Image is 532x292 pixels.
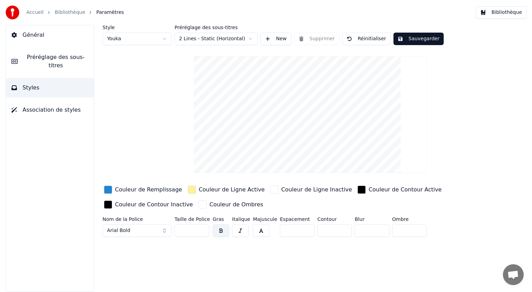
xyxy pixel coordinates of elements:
[23,84,39,92] span: Styles
[115,186,182,194] div: Couleur de Remplissage
[115,200,193,209] div: Couleur de Contour Inactive
[103,25,172,30] label: Style
[6,78,94,97] button: Styles
[23,31,44,39] span: Général
[317,217,352,222] label: Contour
[476,6,526,19] button: Bibliothèque
[103,184,184,195] button: Couleur de Remplissage
[6,6,19,19] img: youka
[6,100,94,120] button: Association de styles
[503,264,524,285] a: Ouvrir le chat
[213,217,229,222] label: Gras
[232,217,250,222] label: Italique
[342,33,391,45] button: Réinitialiser
[186,184,266,195] button: Couleur de Ligne Active
[6,25,94,45] button: Général
[197,199,265,210] button: Couleur de Ombres
[103,199,194,210] button: Couleur de Contour Inactive
[393,33,444,45] button: Sauvegarder
[55,9,85,16] a: Bibliothèque
[392,217,427,222] label: Ombre
[210,200,263,209] div: Couleur de Ombres
[6,48,94,75] button: Préréglage des sous-titres
[253,217,277,222] label: Majuscule
[280,217,314,222] label: Espacement
[23,106,81,114] span: Association de styles
[26,9,124,16] nav: breadcrumb
[26,9,44,16] a: Accueil
[23,53,88,70] span: Préréglage des sous-titres
[356,184,443,195] button: Couleur de Contour Active
[369,186,442,194] div: Couleur de Contour Active
[355,217,389,222] label: Blur
[260,33,291,45] button: New
[96,9,124,16] span: Paramètres
[199,186,265,194] div: Couleur de Ligne Active
[103,217,172,222] label: Nom de la Police
[175,25,258,30] label: Préréglage des sous-titres
[269,184,353,195] button: Couleur de Ligne Inactive
[107,227,130,234] span: Arial Bold
[175,217,210,222] label: Taille de Police
[281,186,352,194] div: Couleur de Ligne Inactive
